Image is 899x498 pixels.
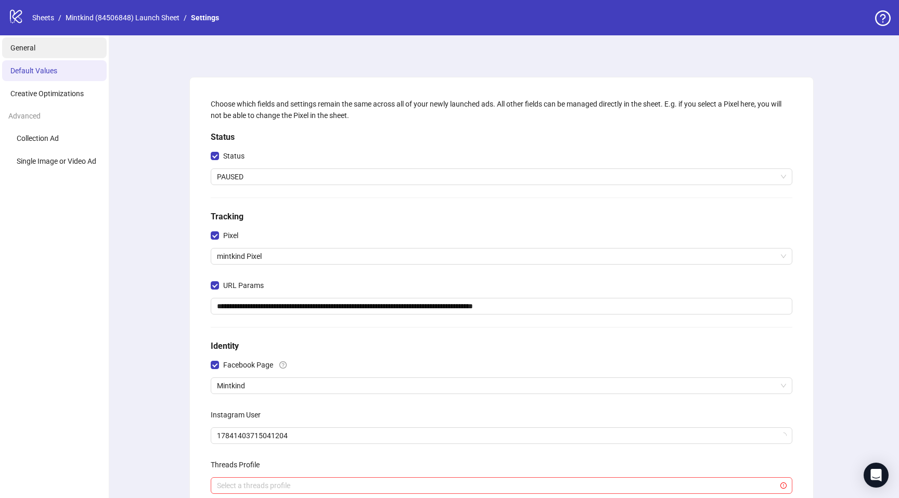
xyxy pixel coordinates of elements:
label: Threads Profile [211,456,266,473]
span: exclamation-circle [780,482,787,489]
span: question-circle [875,10,891,26]
div: Choose which fields and settings remain the same across all of your newly launched ads. All other... [211,98,792,121]
span: Creative Optimizations [10,89,84,98]
span: Status [219,150,249,162]
span: mintkind Pixel [217,248,786,264]
span: Facebook Page [219,359,277,371]
h5: Identity [211,340,792,352]
h5: Status [211,131,792,143]
a: Sheets [30,12,56,23]
li: / [184,12,187,23]
span: loading [779,431,788,440]
span: Default Values [10,67,57,75]
label: Instagram User [211,407,267,423]
h5: Tracking [211,211,792,223]
span: PAUSED [217,169,786,185]
span: Collection Ad [17,134,59,142]
span: Pixel [219,230,242,241]
span: Single Image or Video Ad [17,157,96,165]
a: Mintkind (84506848) Launch Sheet [63,12,182,23]
span: URL Params [219,280,268,291]
span: General [10,44,35,52]
span: question-circle [279,361,287,369]
div: Open Intercom Messenger [864,463,889,488]
span: Mintkind [217,378,786,394]
li: / [58,12,61,23]
a: Settings [189,12,221,23]
span: 17841403715041204 [217,428,786,443]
